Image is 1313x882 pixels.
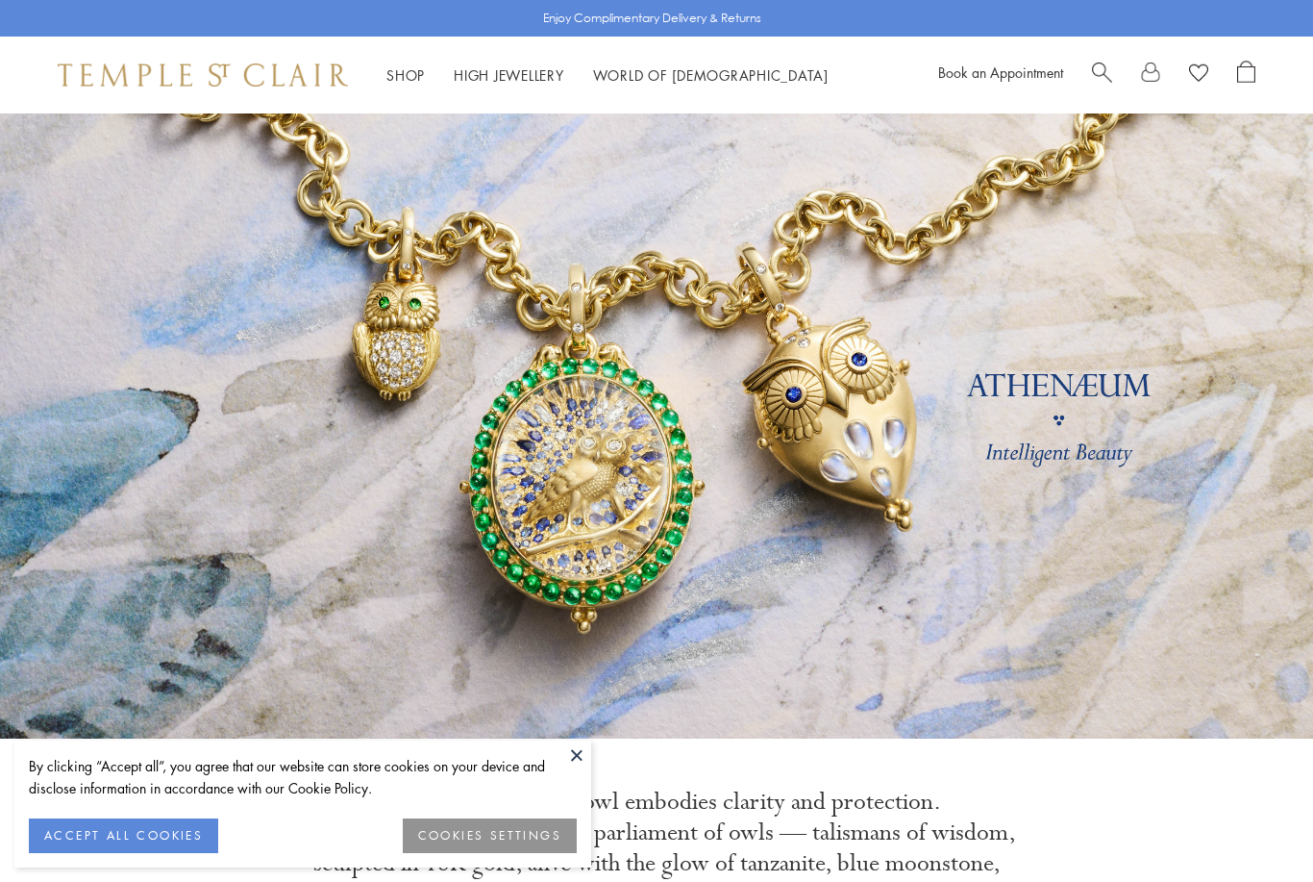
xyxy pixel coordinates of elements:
[1189,61,1208,89] a: View Wishlist
[454,65,564,85] a: High JewelleryHigh Jewellery
[58,63,348,87] img: Temple St. Clair
[1092,61,1112,89] a: Search
[403,819,577,853] button: COOKIES SETTINGS
[29,819,218,853] button: ACCEPT ALL COOKIES
[29,755,577,799] div: By clicking “Accept all”, you agree that our website can store cookies on your device and disclos...
[386,63,829,88] nav: Main navigation
[1217,792,1294,863] iframe: Gorgias live chat messenger
[386,65,425,85] a: ShopShop
[593,65,829,85] a: World of [DEMOGRAPHIC_DATA]World of [DEMOGRAPHIC_DATA]
[938,63,1063,82] a: Book an Appointment
[543,9,761,28] p: Enjoy Complimentary Delivery & Returns
[1237,61,1255,89] a: Open Shopping Bag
